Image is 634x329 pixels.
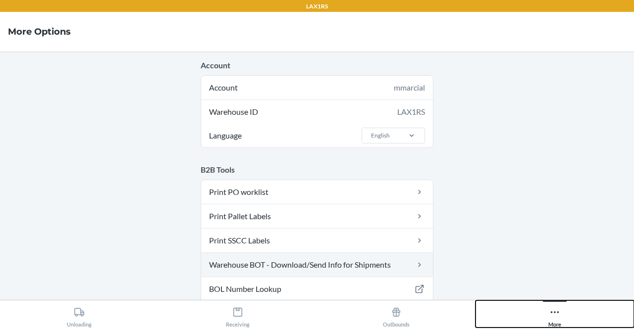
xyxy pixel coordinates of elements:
button: Outbounds [317,300,475,328]
div: Warehouse ID [201,100,433,124]
div: Outbounds [383,303,410,328]
p: B2B Tools [201,164,433,176]
a: Print Pallet Labels [201,204,433,228]
div: Account [201,76,433,99]
div: mmarcial [394,82,425,94]
a: Print SSCC Labels [201,229,433,252]
a: BOL Number Lookup [201,277,433,301]
a: Warehouse BOT - Download/Send Info for Shipments [201,253,433,277]
div: More [548,303,561,328]
button: Receiving [158,300,317,328]
input: LanguageEnglish [370,131,371,140]
p: LAX1RS [306,2,328,11]
a: Print PO worklist [201,180,433,204]
h4: More Options [8,25,71,38]
div: English [371,131,390,140]
span: Language [208,124,243,147]
button: More [475,300,634,328]
p: Account [201,59,433,71]
div: Receiving [226,303,250,328]
div: Unloading [67,303,92,328]
div: LAX1RS [397,106,425,118]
